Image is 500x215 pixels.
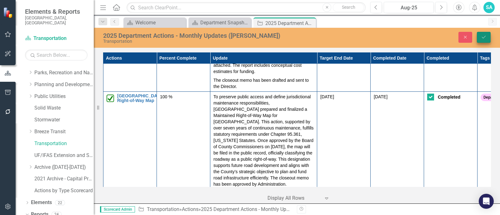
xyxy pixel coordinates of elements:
input: Search Below... [25,50,87,61]
div: 22 [55,200,65,205]
small: [GEOGRAPHIC_DATA], [GEOGRAPHIC_DATA] [25,15,87,26]
img: ClearPoint Strategy [3,7,14,18]
span: Elements & Reports [25,8,87,15]
div: Aug-25 [386,4,432,12]
a: Welcome [125,19,184,27]
a: Solid Waste [34,105,94,112]
div: 2025 Department Actions - Monthly Updates ([PERSON_NAME]) [201,206,341,212]
div: Department Snapshot [200,19,249,27]
span: Search [342,5,355,10]
p: The closeout memo has been drafted and sent to the Director. [213,76,314,90]
p: To preserve public access and define jurisdictional maintenance responsibilities, [GEOGRAPHIC_DAT... [213,94,314,187]
a: Breeze Transit [34,128,94,135]
span: Scorecard Admin [100,206,135,213]
div: 2025 Department Actions - Monthly Updates ([PERSON_NAME]) [103,32,318,39]
a: Archive ([DATE]-[DATE]) [34,164,94,171]
div: » » [138,206,292,213]
div: Welcome [135,19,184,27]
button: SA [483,2,495,13]
input: Search ClearPoint... [127,2,366,13]
div: 100 % [160,94,207,100]
a: Transportation [25,35,87,42]
a: [GEOGRAPHIC_DATA] Right-of-Way Map [117,94,164,103]
div: Open Intercom Messenger [479,194,494,209]
a: Transportation [147,206,179,212]
div: 2025 Department Actions - Monthly Updates ([PERSON_NAME]) [265,19,314,27]
a: Transportation [34,140,94,147]
a: Planning and Development Services [34,81,94,88]
div: Transportation [103,39,318,44]
button: Search [333,3,364,12]
span: [DATE] [374,94,387,99]
img: Completed [107,95,114,102]
a: 2021 Archive - Capital Projects [34,175,94,183]
a: Stormwater [34,116,94,124]
a: Actions [182,206,198,212]
a: Department Snapshot [190,19,249,27]
span: [DATE] [320,94,334,99]
a: Parks, Recreation and Natural Resources [34,69,94,76]
a: Actions by Type Scorecard [34,187,94,194]
a: Elements [31,199,52,206]
button: Aug-25 [384,2,434,13]
a: UF/IFAS Extension and Sustainability [34,152,94,159]
a: Public Utilities [34,93,94,100]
